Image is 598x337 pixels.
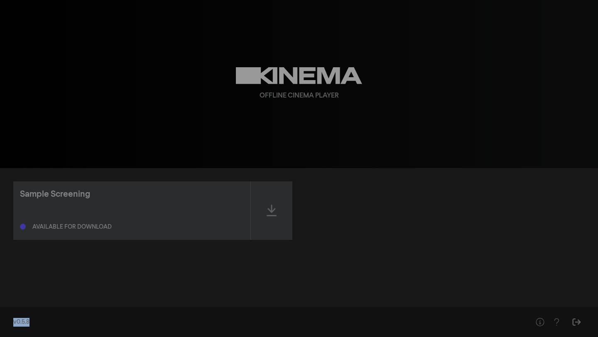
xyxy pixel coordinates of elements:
[548,314,565,330] button: Help
[260,91,339,101] div: Offline Cinema Player
[20,188,90,200] div: Sample Screening
[532,314,548,330] button: Help
[13,318,515,327] div: v0.5.8
[568,314,585,330] button: Sign Out
[32,224,112,230] div: Available for download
